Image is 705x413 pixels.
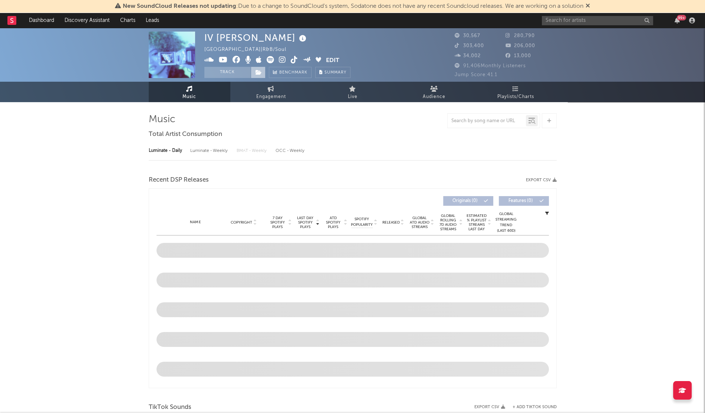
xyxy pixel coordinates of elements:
span: Total Artist Consumption [149,130,222,139]
button: Export CSV [526,178,557,182]
span: 34,002 [455,53,481,58]
span: Playlists/Charts [497,92,534,101]
span: Originals ( 0 ) [448,199,482,203]
a: Music [149,82,230,102]
a: Discovery Assistant [59,13,115,28]
button: Export CSV [474,405,505,409]
div: 99 + [677,15,686,20]
a: Dashboard [24,13,59,28]
span: Recent DSP Releases [149,176,209,185]
div: Luminate - Daily [149,144,183,157]
button: Summary [315,67,350,78]
span: Dismiss [586,3,590,9]
span: 7 Day Spotify Plays [268,216,287,229]
span: Estimated % Playlist Streams Last Day [467,214,487,231]
button: Track [204,67,251,78]
span: 303,400 [455,43,484,48]
span: Engagement [256,92,286,101]
button: Features(0) [499,196,549,206]
div: Luminate - Weekly [190,144,229,157]
span: Global Rolling 7D Audio Streams [438,214,458,231]
span: Released [382,220,400,225]
span: New SoundCloud Releases not updating [123,3,236,9]
a: Audience [393,82,475,102]
button: + Add TikTok Sound [505,405,557,409]
span: Summary [325,71,346,75]
span: Copyright [231,220,252,225]
span: 206,000 [505,43,535,48]
a: Live [312,82,393,102]
div: Name [171,219,220,225]
span: Music [182,92,196,101]
span: 30,567 [455,33,480,38]
span: : Due to a change to SoundCloud's system, Sodatone does not have any recent Soundcloud releases. ... [123,3,583,9]
a: Charts [115,13,141,28]
input: Search for artists [542,16,653,25]
input: Search by song name or URL [448,118,526,124]
span: 91,406 Monthly Listeners [455,64,526,68]
a: Playlists/Charts [475,82,557,102]
button: Edit [326,56,339,65]
span: Last Day Spotify Plays [296,216,315,229]
div: OCC - Weekly [276,144,305,157]
span: ATD Spotify Plays [323,216,343,229]
span: 13,000 [505,53,531,58]
a: Benchmark [269,67,312,78]
span: Jump Score: 41.1 [455,72,497,77]
span: Audience [423,92,445,101]
a: Engagement [230,82,312,102]
span: TikTok Sounds [149,403,191,412]
span: Spotify Popularity [351,217,373,228]
span: Benchmark [279,68,307,77]
div: [GEOGRAPHIC_DATA] | R&B/Soul [204,45,295,54]
span: Global ATD Audio Streams [409,216,430,229]
div: IV [PERSON_NAME] [204,32,308,44]
span: Features ( 0 ) [504,199,538,203]
div: Global Streaming Trend (Last 60D) [495,211,517,234]
button: Originals(0) [443,196,493,206]
a: Leads [141,13,164,28]
span: Live [348,92,358,101]
span: 280,790 [505,33,535,38]
button: + Add TikTok Sound [513,405,557,409]
button: 99+ [675,17,680,23]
